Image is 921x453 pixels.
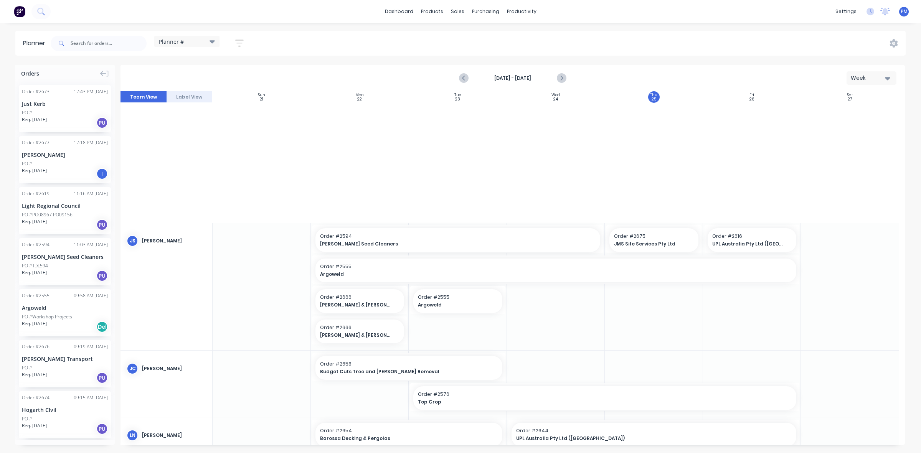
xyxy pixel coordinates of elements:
div: Tue [454,93,461,97]
div: PO # [22,364,32,371]
span: JMS Site Services Pty Ltd [614,241,686,247]
div: Light Regional Council [22,202,108,210]
span: Req. [DATE] [22,167,47,174]
div: [PERSON_NAME] [142,365,206,372]
div: 25 [652,97,656,101]
span: PM [901,8,908,15]
div: Sat [847,93,853,97]
div: 21 [260,97,263,101]
div: 24 [553,97,558,101]
span: Order # 2555 [418,294,498,301]
span: Order # 2576 [418,391,792,398]
div: PO # [22,160,32,167]
div: products [417,6,447,17]
span: Req. [DATE] [22,269,47,276]
button: Week [847,71,896,85]
div: PO #Workshop Projects [22,313,72,320]
div: purchasing [468,6,503,17]
div: [PERSON_NAME] [22,151,108,159]
div: Just Kerb [22,100,108,108]
div: Del [96,321,108,333]
div: PU [96,423,108,435]
div: PU [96,117,108,128]
div: Mon [355,93,364,97]
div: 09:58 AM [DATE] [74,292,108,299]
a: dashboard [381,6,417,17]
span: Order # 2666 [320,294,400,301]
div: PU [96,372,108,384]
img: Factory [14,6,25,17]
span: Order # 2555 [320,263,792,270]
div: Sun [258,93,265,97]
div: 11:03 AM [DATE] [74,241,108,248]
div: Hogarth CIvil [22,406,108,414]
span: Orders [21,69,39,77]
div: [PERSON_NAME] Transport [22,355,108,363]
div: PU [96,270,108,282]
span: Req. [DATE] [22,422,47,429]
div: Order # 2619 [22,190,50,197]
span: Order # 2658 [320,361,498,367]
div: PO # [22,109,32,116]
div: settings [832,6,860,17]
span: Order # 2675 [614,233,694,240]
span: Req. [DATE] [22,218,47,225]
div: Thu [650,93,657,97]
span: [PERSON_NAME] & [PERSON_NAME] Pty Ltd [320,301,392,308]
div: Order # 2673 [22,88,50,95]
span: Req. [DATE] [22,371,47,378]
span: Req. [DATE] [22,116,47,123]
div: Order # 2594 [22,241,50,248]
input: Search for orders... [71,36,147,51]
div: Planner [23,39,49,48]
div: Fri [749,93,754,97]
div: Order # 2676 [22,343,50,350]
div: [PERSON_NAME] [142,432,206,439]
div: [PERSON_NAME] [142,237,206,244]
div: 09:19 AM [DATE] [74,343,108,350]
div: PU [96,219,108,231]
div: 09:15 AM [DATE] [74,394,108,401]
div: 22 [357,97,362,101]
div: Argoweld [22,304,108,312]
div: 12:43 PM [DATE] [74,88,108,95]
div: PO #TDL594 [22,262,48,269]
span: Barossa Decking & Pergolas [320,435,480,442]
span: [PERSON_NAME] & [PERSON_NAME] Pty Ltd [320,332,392,339]
div: 27 [848,97,852,101]
span: Argoweld [418,301,490,308]
span: Argoweld [320,271,745,278]
div: Week [851,74,886,82]
div: 11:16 AM [DATE] [74,190,108,197]
div: sales [447,6,468,17]
div: Wed [551,93,560,97]
div: 23 [455,97,460,101]
div: Order # 2555 [22,292,50,299]
span: Order # 2616 [712,233,792,240]
div: JS [127,235,138,247]
span: Planner # [159,38,184,46]
div: 12:18 PM [DATE] [74,139,108,146]
div: productivity [503,6,540,17]
span: Top Crop [418,399,754,405]
div: Order # 2674 [22,394,50,401]
span: Order # 2654 [320,427,498,434]
span: Budget Cuts Tree and [PERSON_NAME] Removal [320,368,480,375]
span: UPL Australia Pty Ltd ([GEOGRAPHIC_DATA]) [712,241,784,247]
div: JC [127,363,138,374]
div: PO # [22,415,32,422]
span: Order # 2666 [320,324,400,331]
button: Label View [167,91,213,103]
div: LN [127,430,138,441]
span: Order # 2644 [516,427,792,434]
span: UPL Australia Pty Ltd ([GEOGRAPHIC_DATA]) [516,435,764,442]
div: Order # 2677 [22,139,50,146]
div: [PERSON_NAME] Seed Cleaners [22,253,108,261]
span: Req. [DATE] [22,320,47,327]
span: Order # 2594 [320,233,596,240]
span: [PERSON_NAME] Seed Cleaners [320,241,568,247]
div: I [96,168,108,180]
div: 26 [749,97,754,101]
div: PO #PO08967 PO09156 [22,211,73,218]
button: Team View [120,91,167,103]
